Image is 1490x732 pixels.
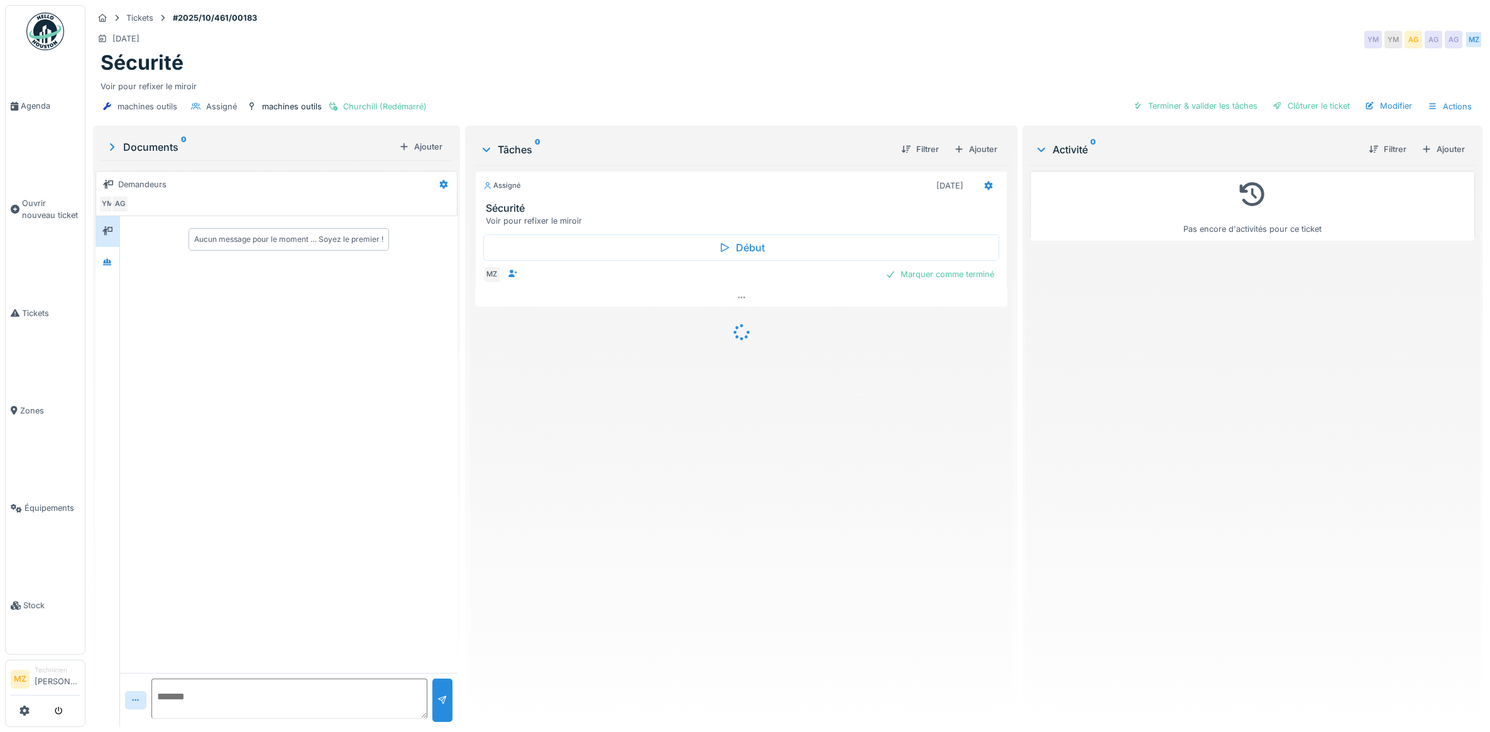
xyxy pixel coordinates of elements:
div: machines outils [118,101,177,112]
sup: 0 [1090,142,1096,157]
div: Ajouter [1416,141,1470,158]
div: YM [99,195,116,213]
div: Voir pour refixer le miroir [101,75,1475,92]
img: Badge_color-CXgf-gQk.svg [26,13,64,50]
a: MZ Technicien[PERSON_NAME] [11,665,80,696]
div: Ajouter [394,138,447,155]
div: Marquer comme terminé [880,266,999,283]
span: Équipements [25,502,80,514]
a: Tickets [6,265,85,362]
div: [DATE] [936,180,963,192]
div: Assigné [206,101,237,112]
div: AG [1445,31,1462,48]
a: Agenda [6,57,85,155]
li: MZ [11,670,30,689]
div: Filtrer [1364,141,1411,158]
div: Filtrer [896,141,944,158]
div: YM [1364,31,1382,48]
div: AG [1405,31,1422,48]
div: MZ [1465,31,1482,48]
div: Churchill (Redémarré) [343,101,427,112]
div: Actions [1422,97,1477,116]
a: Zones [6,362,85,459]
span: Ouvrir nouveau ticket [22,197,80,221]
a: Ouvrir nouveau ticket [6,155,85,264]
div: Demandeurs [118,178,167,190]
div: [DATE] [112,33,140,45]
div: Tâches [480,142,892,157]
div: MZ [483,266,501,283]
div: YM [1384,31,1402,48]
div: Documents [106,139,394,155]
a: Stock [6,557,85,654]
div: Ajouter [949,141,1002,158]
div: Aucun message pour le moment … Soyez le premier ! [194,234,383,245]
div: Pas encore d'activités pour ce ticket [1038,177,1467,235]
span: Agenda [21,100,80,112]
div: Début [483,234,1000,261]
h1: Sécurité [101,51,184,75]
div: Modifier [1360,97,1417,114]
div: machines outils [262,101,322,112]
div: Terminer & valider les tâches [1128,97,1263,114]
sup: 0 [181,139,187,155]
strong: #2025/10/461/00183 [168,12,262,24]
li: [PERSON_NAME] [35,665,80,692]
a: Équipements [6,459,85,557]
sup: 0 [535,142,540,157]
div: Tickets [126,12,153,24]
div: AG [1425,31,1442,48]
div: Voir pour refixer le miroir [486,215,1002,227]
div: Clôturer le ticket [1268,97,1355,114]
div: Assigné [483,180,521,191]
div: Activité [1035,142,1359,157]
div: AG [111,195,129,213]
div: Technicien [35,665,80,675]
span: Tickets [22,307,80,319]
span: Stock [23,599,80,611]
h3: Sécurité [486,202,1002,214]
span: Zones [20,405,80,417]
